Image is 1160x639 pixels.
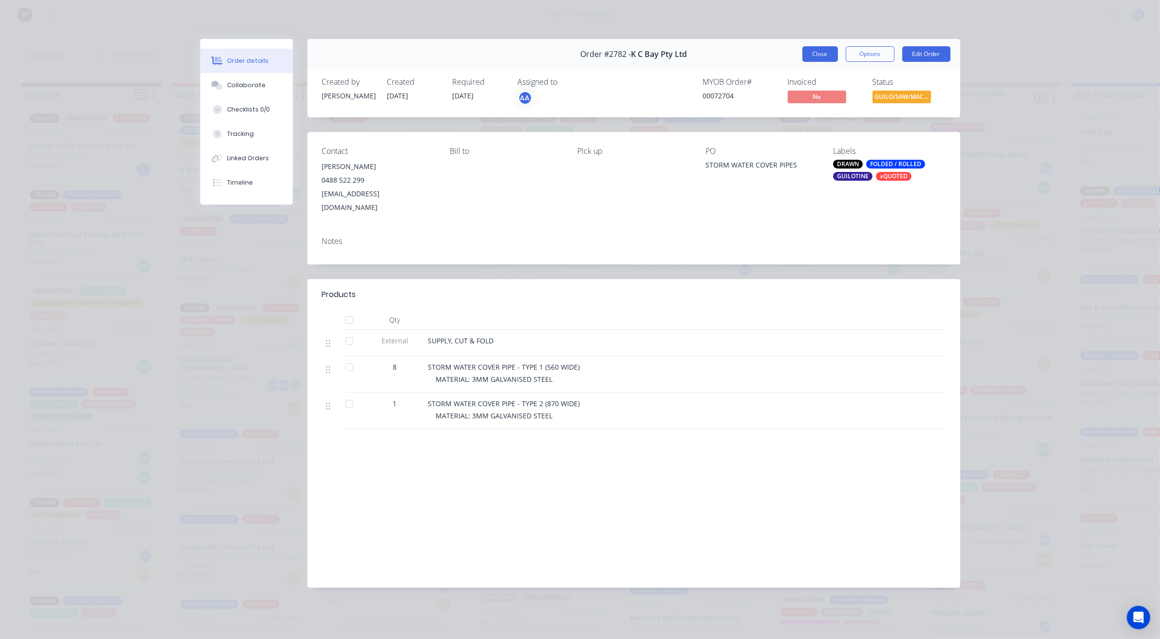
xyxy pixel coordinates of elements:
[387,77,441,87] div: Created
[450,147,562,156] div: Bill to
[833,160,863,169] div: DRAWN
[873,91,931,103] span: GUILO/SAW/MACHI...
[873,77,946,87] div: Status
[518,77,615,87] div: Assigned to
[902,46,951,62] button: Edit Order
[393,398,397,409] span: 1
[428,336,494,345] span: SUPPLY, CUT & FOLD
[802,46,838,62] button: Close
[227,81,266,90] div: Collaborate
[322,237,946,246] div: Notes
[788,77,861,87] div: Invoiced
[227,56,268,65] div: Order details
[705,160,818,173] div: STORM WATER COVER PIPES
[322,173,434,187] div: 0488 522 299
[577,147,689,156] div: Pick up
[453,77,506,87] div: Required
[387,91,409,100] span: [DATE]
[428,362,580,372] span: STORM WATER COVER PIPE - TYPE 1 (560 WIDE)
[227,130,254,138] div: Tracking
[846,46,894,62] button: Options
[227,154,269,163] div: Linked Orders
[322,160,434,214] div: [PERSON_NAME]0488 522 299[EMAIL_ADDRESS][DOMAIN_NAME]
[703,77,776,87] div: MYOB Order #
[703,91,776,101] div: 00072704
[833,172,873,181] div: GUILOTINE
[393,362,397,372] span: 8
[200,170,293,195] button: Timeline
[322,147,434,156] div: Contact
[873,91,931,105] button: GUILO/SAW/MACHI...
[631,50,687,59] span: K C Bay Pty Ltd
[200,49,293,73] button: Order details
[227,105,270,114] div: Checklists 0/0
[788,91,846,103] span: No
[705,147,818,156] div: PO
[322,91,376,101] div: [PERSON_NAME]
[200,122,293,146] button: Tracking
[200,97,293,122] button: Checklists 0/0
[580,50,631,59] span: Order #2782 -
[200,73,293,97] button: Collaborate
[227,178,253,187] div: Timeline
[322,187,434,214] div: [EMAIL_ADDRESS][DOMAIN_NAME]
[322,77,376,87] div: Created by
[428,399,580,408] span: STORM WATER COVER PIPE - TYPE 2 (870 WIDE)
[833,147,945,156] div: Labels
[1127,606,1150,629] div: Open Intercom Messenger
[322,289,356,301] div: Products
[322,160,434,173] div: [PERSON_NAME]
[866,160,925,169] div: FOLDED / ROLLED
[366,310,424,330] div: Qty
[436,411,553,420] span: MATERIAL: 3MM GALVANISED STEEL
[453,91,474,100] span: [DATE]
[876,172,912,181] div: xQUOTED
[200,146,293,170] button: Linked Orders
[518,91,532,105] button: AA
[436,375,553,384] span: MATERIAL: 3MM GALVANISED STEEL
[370,336,420,346] span: External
